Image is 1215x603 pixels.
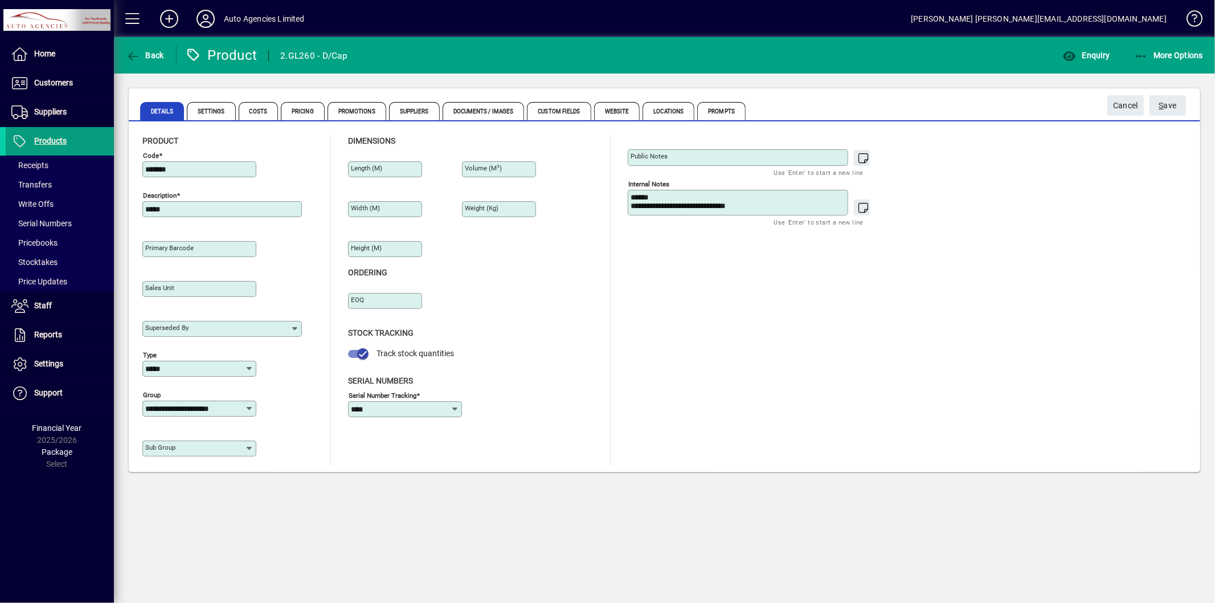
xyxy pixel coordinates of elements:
div: 2.GL260 - D/Cap [280,47,347,65]
mat-label: Internal Notes [628,180,669,188]
span: Pricing [281,102,325,120]
span: Products [34,136,67,145]
span: Product [142,136,178,145]
mat-label: Group [143,391,161,399]
span: Suppliers [34,107,67,116]
span: Dimensions [348,136,395,145]
span: Price Updates [11,277,67,286]
span: Transfers [11,180,52,189]
a: Stocktakes [6,252,114,272]
button: Back [123,45,167,66]
span: Staff [34,301,52,310]
mat-label: Description [143,192,177,199]
a: Pricebooks [6,233,114,252]
button: Profile [187,9,224,29]
mat-hint: Use 'Enter' to start a new line [774,215,864,229]
span: ave [1159,96,1177,115]
span: Write Offs [11,199,54,209]
mat-label: Sub group [145,443,175,451]
span: Settings [34,359,63,368]
button: Add [151,9,187,29]
span: Locations [643,102,694,120]
a: Price Updates [6,272,114,291]
span: Documents / Images [443,102,525,120]
span: Customers [34,78,73,87]
span: Stock Tracking [348,328,414,337]
span: Cancel [1113,96,1138,115]
span: Custom Fields [527,102,591,120]
a: Home [6,40,114,68]
span: Costs [239,102,279,120]
a: Write Offs [6,194,114,214]
a: Customers [6,69,114,97]
mat-label: Code [143,152,159,160]
span: Promotions [328,102,386,120]
span: Support [34,388,63,397]
span: Reports [34,330,62,339]
span: Back [126,51,164,60]
mat-label: Primary barcode [145,244,194,252]
mat-label: Length (m) [351,164,382,172]
span: Stocktakes [11,258,58,267]
mat-hint: Use 'Enter' to start a new line [774,166,864,179]
span: Serial Numbers [348,376,413,385]
a: Suppliers [6,98,114,127]
span: Package [42,447,72,457]
mat-label: Type [143,351,157,359]
span: Receipts [11,161,48,170]
div: Product [185,46,257,64]
a: Reports [6,321,114,349]
app-page-header-button: Back [114,45,177,66]
span: Enquiry [1062,51,1110,60]
span: Settings [187,102,236,120]
mat-label: Width (m) [351,204,380,212]
a: Transfers [6,175,114,194]
span: Home [34,49,55,58]
span: S [1159,101,1164,110]
mat-label: Volume (m ) [465,164,502,172]
a: Knowledge Base [1178,2,1201,39]
a: Serial Numbers [6,214,114,233]
div: [PERSON_NAME] [PERSON_NAME][EMAIL_ADDRESS][DOMAIN_NAME] [911,10,1167,28]
span: Serial Numbers [11,219,72,228]
button: Cancel [1107,95,1144,116]
mat-label: Superseded by [145,324,189,332]
a: Receipts [6,156,114,175]
mat-label: EOQ [351,296,364,304]
span: Prompts [697,102,746,120]
span: Details [140,102,184,120]
mat-label: Sales unit [145,284,174,292]
span: Pricebooks [11,238,58,247]
span: Ordering [348,268,387,277]
sup: 3 [497,164,500,169]
span: More Options [1134,51,1204,60]
a: Staff [6,292,114,320]
mat-label: Height (m) [351,244,382,252]
span: Track stock quantities [377,349,454,358]
mat-label: Serial Number tracking [349,391,416,399]
mat-label: Weight (Kg) [465,204,498,212]
a: Support [6,379,114,408]
button: More Options [1131,45,1206,66]
mat-label: Public Notes [631,152,668,160]
span: Financial Year [32,423,82,433]
span: Suppliers [389,102,440,120]
span: Website [594,102,640,120]
div: Auto Agencies Limited [224,10,305,28]
a: Settings [6,350,114,378]
button: Save [1149,95,1186,116]
button: Enquiry [1059,45,1112,66]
